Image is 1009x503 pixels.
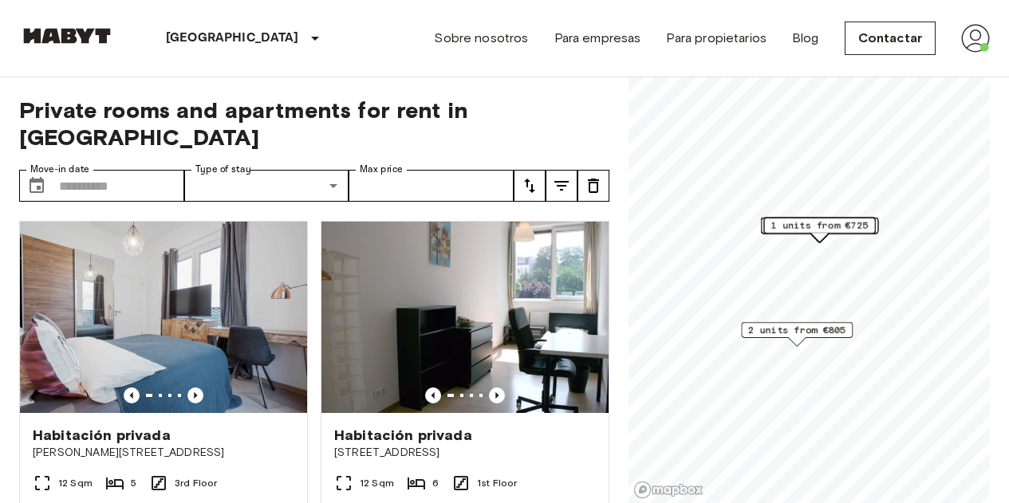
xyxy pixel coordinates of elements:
div: Map marker [764,218,876,242]
button: tune [577,170,609,202]
a: Para empresas [554,29,641,48]
span: Private rooms and apartments for rent in [GEOGRAPHIC_DATA] [19,96,609,151]
a: Sobre nosotros [434,29,528,48]
img: Habyt [19,28,115,44]
button: Previous image [187,387,203,403]
span: 2 units from €805 [748,323,845,337]
span: [STREET_ADDRESS] [334,445,596,461]
img: avatar [961,24,990,53]
label: Type of stay [195,163,251,176]
span: 12 Sqm [360,476,394,490]
span: 1 units from €725 [771,218,869,233]
div: Map marker [761,218,878,242]
span: 1st Floor [477,476,517,490]
button: Previous image [124,387,140,403]
label: Move-in date [30,163,89,176]
a: Contactar [845,22,936,55]
div: Map marker [741,322,853,347]
span: 6 [432,476,439,490]
span: 5 [131,476,136,490]
span: [PERSON_NAME][STREET_ADDRESS] [33,445,294,461]
a: Mapbox logo [633,481,704,499]
a: Blog [792,29,819,48]
p: [GEOGRAPHIC_DATA] [166,29,299,48]
span: Habitación privada [33,426,171,445]
button: Choose date [21,170,53,202]
img: Marketing picture of unit DE-01-008-005-03HF [20,222,307,413]
button: tune [546,170,577,202]
span: 3rd Floor [175,476,217,490]
a: Para propietarios [666,29,767,48]
button: Previous image [489,387,505,403]
img: Marketing picture of unit DE-01-041-02M [321,222,609,413]
span: Habitación privada [334,426,472,445]
label: Max price [360,163,403,176]
button: Previous image [425,387,441,403]
button: tune [514,170,546,202]
span: 12 Sqm [58,476,93,490]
